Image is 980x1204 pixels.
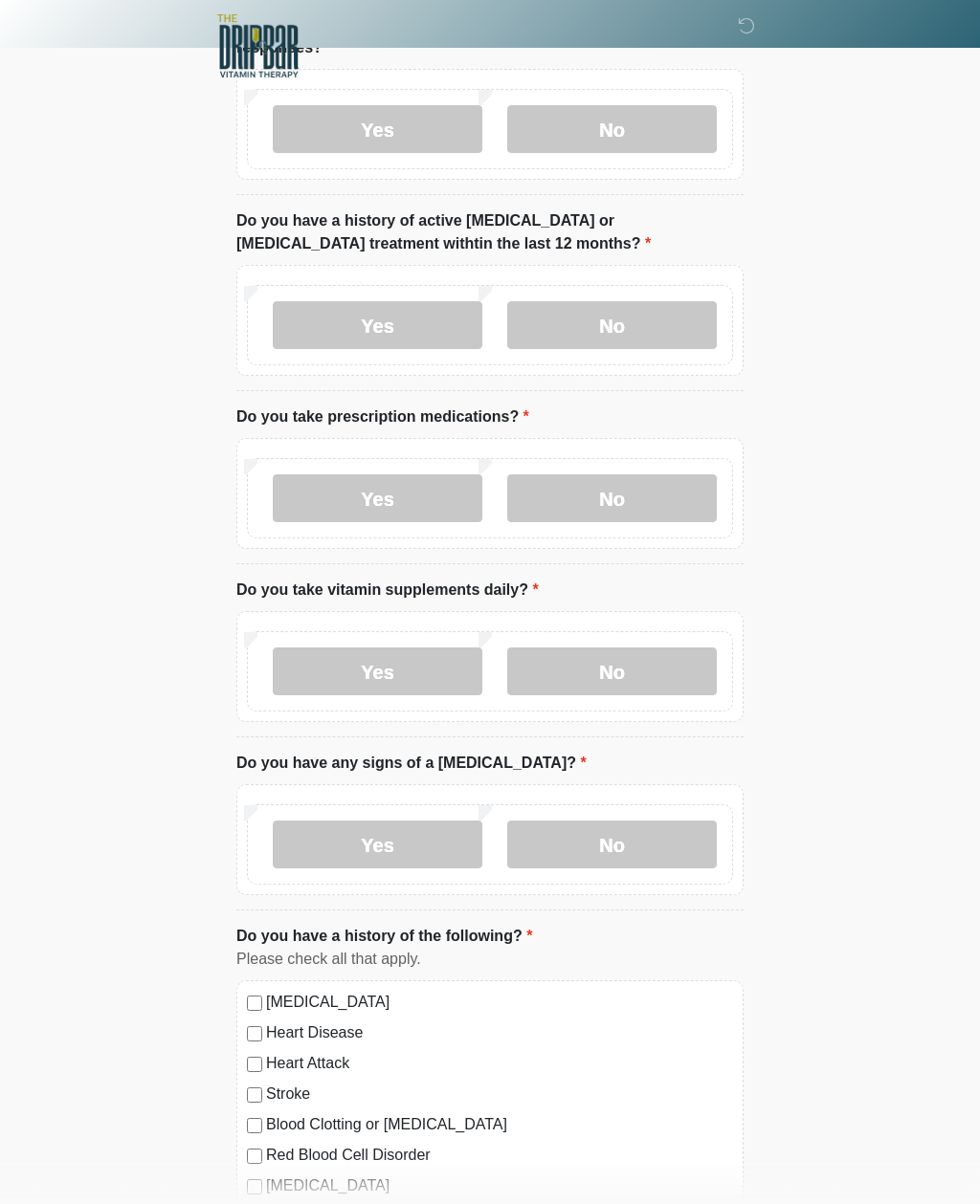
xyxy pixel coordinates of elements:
label: Red Blood Cell Disorder [266,1144,733,1167]
label: Yes [273,105,482,153]
label: Heart Disease [266,1021,733,1044]
label: Heart Attack [266,1052,733,1075]
label: No [507,474,717,522]
img: The DRIPBaR - Alamo Ranch SATX Logo [217,14,299,77]
input: Red Blood Cell Disorder [247,1149,262,1164]
label: No [507,105,717,153]
input: [MEDICAL_DATA] [247,996,262,1011]
label: Yes [273,301,482,349]
label: Do you take prescription medications? [236,405,529,428]
label: Do you have a history of the following? [236,925,532,948]
label: Yes [273,474,482,522]
input: [MEDICAL_DATA] [247,1179,262,1194]
label: Blood Clotting or [MEDICAL_DATA] [266,1113,733,1136]
input: Heart Attack [247,1057,262,1072]
label: No [507,647,717,695]
input: Heart Disease [247,1026,262,1041]
label: [MEDICAL_DATA] [266,1174,733,1197]
label: Do you have a history of active [MEDICAL_DATA] or [MEDICAL_DATA] treatment withtin the last 12 mo... [236,209,744,255]
label: Yes [273,821,482,868]
input: Stroke [247,1087,262,1103]
label: No [507,821,717,868]
input: Blood Clotting or [MEDICAL_DATA] [247,1118,262,1133]
label: No [507,301,717,349]
label: Yes [273,647,482,695]
label: [MEDICAL_DATA] [266,991,733,1014]
label: Do you have any signs of a [MEDICAL_DATA]? [236,752,587,775]
div: Please check all that apply. [236,948,744,971]
label: Stroke [266,1083,733,1105]
label: Do you take vitamin supplements daily? [236,579,539,602]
